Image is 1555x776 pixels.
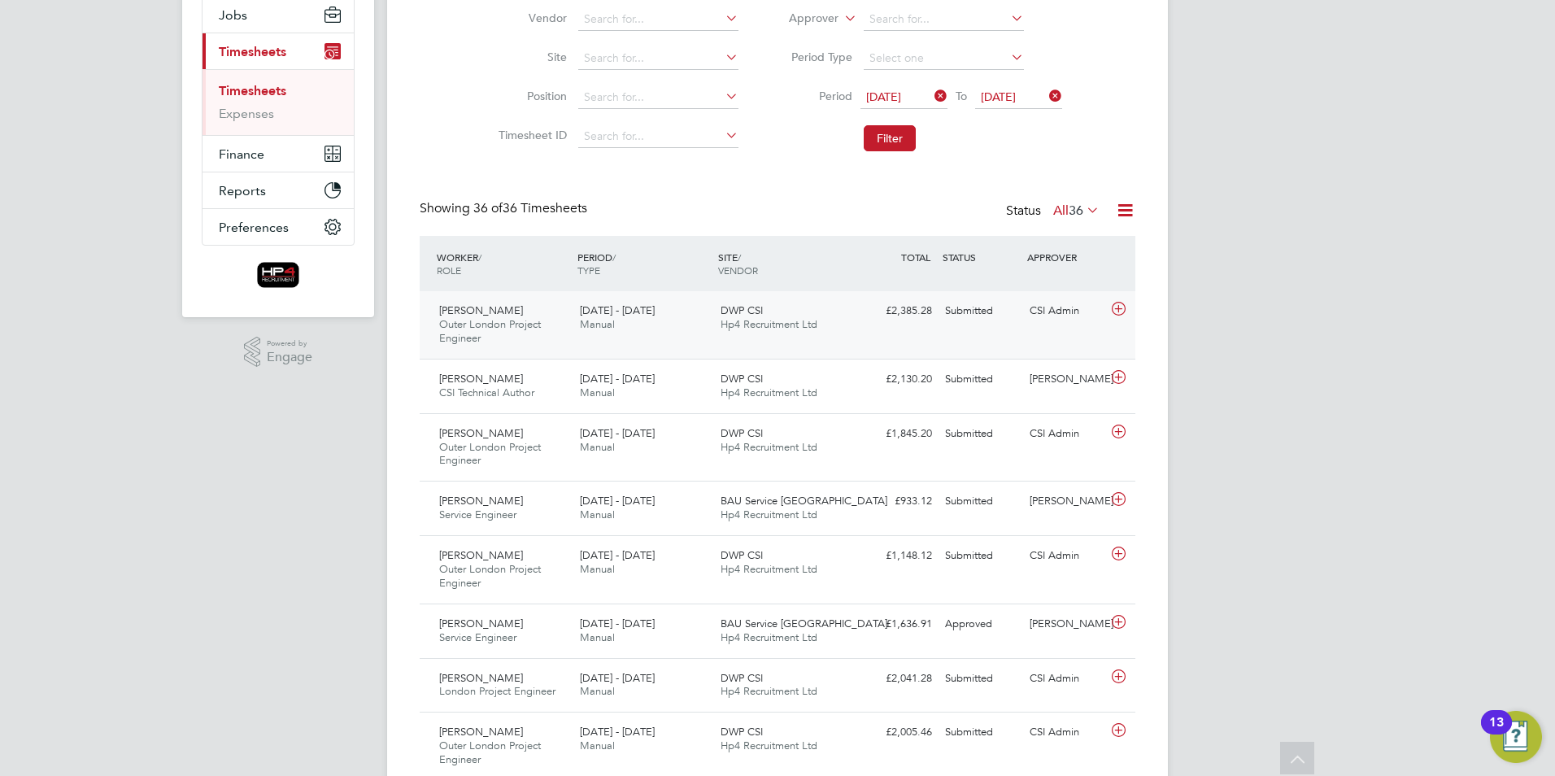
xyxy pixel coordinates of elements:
[580,426,655,440] span: [DATE] - [DATE]
[951,85,972,107] span: To
[854,665,939,692] div: £2,041.28
[612,251,616,264] span: /
[578,125,738,148] input: Search for...
[721,426,763,440] span: DWP CSI
[854,488,939,515] div: £933.12
[854,719,939,746] div: £2,005.46
[439,548,523,562] span: [PERSON_NAME]
[779,50,852,64] label: Period Type
[267,351,312,364] span: Engage
[580,739,615,752] span: Manual
[1069,203,1083,219] span: 36
[1023,543,1108,569] div: CSI Admin
[1023,719,1108,746] div: CSI Admin
[439,671,523,685] span: [PERSON_NAME]
[1023,366,1108,393] div: [PERSON_NAME]
[721,630,817,644] span: Hp4 Recruitment Ltd
[203,209,354,245] button: Preferences
[578,86,738,109] input: Search for...
[577,264,600,277] span: TYPE
[1023,665,1108,692] div: CSI Admin
[580,508,615,521] span: Manual
[439,508,516,521] span: Service Engineer
[1023,298,1108,325] div: CSI Admin
[494,50,567,64] label: Site
[580,440,615,454] span: Manual
[721,494,887,508] span: BAU Service [GEOGRAPHIC_DATA]
[437,264,461,277] span: ROLE
[779,89,852,103] label: Period
[721,739,817,752] span: Hp4 Recruitment Ltd
[203,172,354,208] button: Reports
[718,264,758,277] span: VENDOR
[494,89,567,103] label: Position
[1023,421,1108,447] div: CSI Admin
[439,386,534,399] span: CSI Technical Author
[580,671,655,685] span: [DATE] - [DATE]
[939,421,1023,447] div: Submitted
[939,298,1023,325] div: Submitted
[439,562,541,590] span: Outer London Project Engineer
[267,337,312,351] span: Powered by
[714,242,855,285] div: SITE
[478,251,481,264] span: /
[494,11,567,25] label: Vendor
[439,372,523,386] span: [PERSON_NAME]
[854,543,939,569] div: £1,148.12
[439,303,523,317] span: [PERSON_NAME]
[203,33,354,69] button: Timesheets
[721,725,763,739] span: DWP CSI
[439,725,523,739] span: [PERSON_NAME]
[219,106,274,121] a: Expenses
[439,317,541,345] span: Outer London Project Engineer
[578,47,738,70] input: Search for...
[439,739,541,766] span: Outer London Project Engineer
[721,671,763,685] span: DWP CSI
[580,548,655,562] span: [DATE] - [DATE]
[939,611,1023,638] div: Approved
[439,426,523,440] span: [PERSON_NAME]
[420,200,590,217] div: Showing
[854,366,939,393] div: £2,130.20
[939,242,1023,272] div: STATUS
[203,136,354,172] button: Finance
[1023,242,1108,272] div: APPROVER
[721,562,817,576] span: Hp4 Recruitment Ltd
[202,262,355,288] a: Go to home page
[580,494,655,508] span: [DATE] - [DATE]
[721,508,817,521] span: Hp4 Recruitment Ltd
[854,298,939,325] div: £2,385.28
[901,251,930,264] span: TOTAL
[939,719,1023,746] div: Submitted
[721,386,817,399] span: Hp4 Recruitment Ltd
[939,366,1023,393] div: Submitted
[580,617,655,630] span: [DATE] - [DATE]
[580,725,655,739] span: [DATE] - [DATE]
[1053,203,1100,219] label: All
[580,372,655,386] span: [DATE] - [DATE]
[864,47,1024,70] input: Select one
[433,242,573,285] div: WORKER
[439,684,555,698] span: London Project Engineer
[203,69,354,135] div: Timesheets
[721,303,763,317] span: DWP CSI
[721,317,817,331] span: Hp4 Recruitment Ltd
[866,89,901,104] span: [DATE]
[939,488,1023,515] div: Submitted
[854,611,939,638] div: £1,636.91
[439,494,523,508] span: [PERSON_NAME]
[721,684,817,698] span: Hp4 Recruitment Ltd
[573,242,714,285] div: PERIOD
[721,440,817,454] span: Hp4 Recruitment Ltd
[580,562,615,576] span: Manual
[1023,488,1108,515] div: [PERSON_NAME]
[219,7,247,23] span: Jobs
[721,617,887,630] span: BAU Service [GEOGRAPHIC_DATA]
[864,8,1024,31] input: Search for...
[219,44,286,59] span: Timesheets
[580,630,615,644] span: Manual
[580,386,615,399] span: Manual
[738,251,741,264] span: /
[721,372,763,386] span: DWP CSI
[981,89,1016,104] span: [DATE]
